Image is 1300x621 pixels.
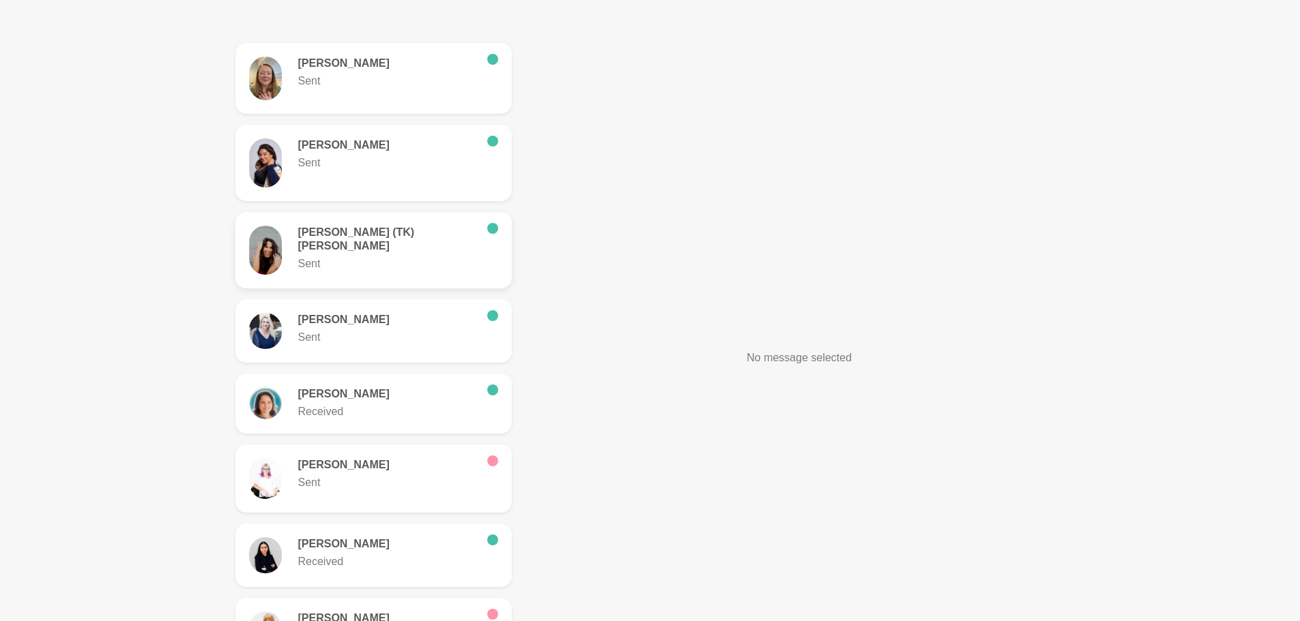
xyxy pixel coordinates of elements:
p: Sent [298,73,476,89]
p: Sent [298,329,476,346]
h6: [PERSON_NAME] [298,458,476,472]
p: Sent [298,256,476,272]
p: Sent [298,474,476,491]
h6: [PERSON_NAME] [298,537,476,551]
p: Sent [298,155,476,171]
p: No message selected [747,350,852,366]
h6: [PERSON_NAME] [298,387,476,401]
p: Received [298,554,476,570]
p: Received [298,404,476,420]
h6: [PERSON_NAME] [298,138,476,152]
h6: [PERSON_NAME] [298,57,476,70]
h6: [PERSON_NAME] [298,313,476,327]
h6: [PERSON_NAME] (TK) [PERSON_NAME] [298,226,476,253]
